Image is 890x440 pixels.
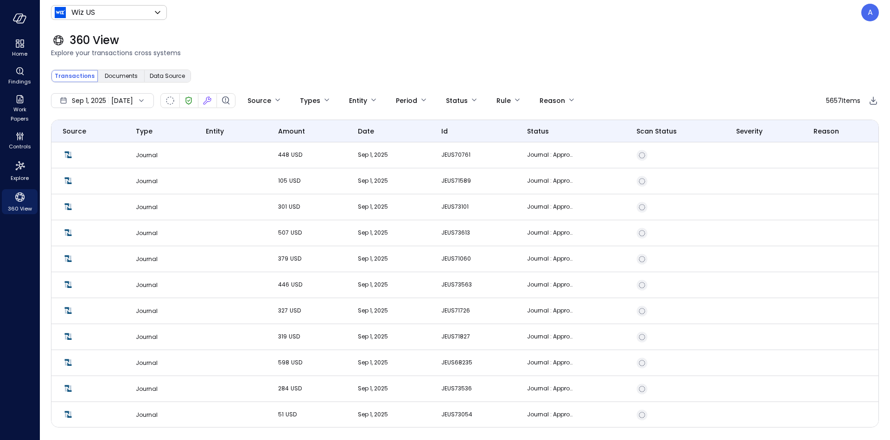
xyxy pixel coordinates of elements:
[278,384,324,393] p: 284
[8,204,32,213] span: 360 View
[291,281,302,288] span: USD
[278,126,305,136] span: amount
[206,126,224,136] span: entity
[441,254,488,263] p: JEUS71060
[290,306,301,314] span: USD
[527,254,573,263] p: Journal : Approved for Posting
[286,410,297,418] span: USD
[63,149,74,160] img: Netsuite
[183,95,194,106] div: Verified
[8,77,31,86] span: Findings
[527,384,573,393] p: Journal : Approved for Posting
[70,33,119,48] span: 360 View
[441,176,488,185] p: JEUS71589
[441,202,488,211] p: JEUS73101
[441,228,488,237] p: JEUS73613
[396,93,417,108] div: Period
[2,158,38,184] div: Explore
[63,331,74,342] img: Netsuite
[63,227,74,238] img: Netsuite
[2,93,38,124] div: Work Papers
[441,126,448,136] span: id
[278,176,324,185] p: 105
[358,332,404,341] p: Sep 1, 2025
[446,93,468,108] div: Status
[868,7,873,18] p: A
[136,229,158,237] span: Journal
[12,49,27,58] span: Home
[441,150,488,159] p: JEUS70761
[278,280,324,289] p: 446
[63,357,74,368] img: Netsuite
[63,253,74,264] img: Netsuite
[358,280,404,289] p: Sep 1, 2025
[289,177,300,185] span: USD
[166,96,174,105] div: Not Scanned
[248,93,271,108] div: Source
[349,93,367,108] div: Entity
[291,151,302,159] span: USD
[291,229,302,236] span: USD
[540,93,565,108] div: Reason
[636,126,677,136] span: Scan Status
[136,307,158,315] span: Journal
[63,305,74,316] img: Netsuite
[527,280,573,289] p: Journal : Approved for Posting
[496,93,511,108] div: Rule
[51,48,879,58] span: Explore your transactions cross systems
[636,357,648,369] div: Not Scanned
[2,189,38,214] div: 360 View
[636,254,648,265] div: Not Scanned
[290,255,301,262] span: USD
[136,385,158,393] span: Journal
[71,7,95,18] p: Wiz US
[278,306,324,315] p: 327
[136,126,153,136] span: Type
[358,306,404,315] p: Sep 1, 2025
[527,332,573,341] p: Journal : Approved for Posting
[291,384,302,392] span: USD
[636,383,648,395] div: Not Scanned
[527,410,573,419] p: Journal : Approved for Posting
[278,332,324,341] p: 319
[278,358,324,367] p: 598
[202,95,213,106] div: Fixed
[358,202,404,211] p: Sep 1, 2025
[63,409,74,420] img: Netsuite
[136,151,158,159] span: Journal
[868,95,879,107] div: Export to CSV
[636,202,648,213] div: Not Scanned
[278,254,324,263] p: 379
[72,96,106,106] span: Sep 1, 2025
[441,410,488,419] p: JEUS73054
[63,279,74,290] img: Netsuite
[527,126,549,136] span: status
[636,409,648,421] div: Not Scanned
[358,410,404,419] p: Sep 1, 2025
[150,71,185,81] span: Data Source
[736,126,763,136] span: Severity
[636,332,648,343] div: Not Scanned
[527,358,573,367] p: Journal : Approved for Posting
[636,150,648,161] div: Not Scanned
[291,358,302,366] span: USD
[527,228,573,237] p: Journal : Approved for Posting
[289,332,300,340] span: USD
[136,411,158,419] span: Journal
[358,228,404,237] p: Sep 1, 2025
[358,358,404,367] p: Sep 1, 2025
[358,150,404,159] p: Sep 1, 2025
[527,202,573,211] p: Journal : Approved for Posting
[636,306,648,317] div: Not Scanned
[63,383,74,394] img: Netsuite
[300,93,320,108] div: Types
[105,71,138,81] span: Documents
[441,280,488,289] p: JEUS73563
[441,306,488,315] p: JEUS71726
[9,142,31,151] span: Controls
[2,65,38,87] div: Findings
[63,126,86,136] span: Source
[2,130,38,152] div: Controls
[63,201,74,212] img: Netsuite
[289,203,300,210] span: USD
